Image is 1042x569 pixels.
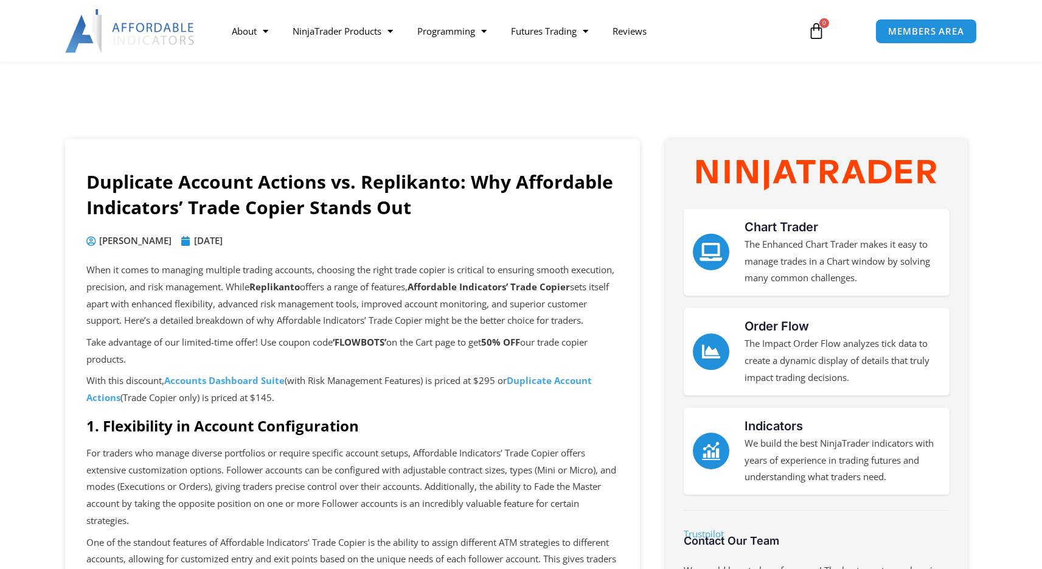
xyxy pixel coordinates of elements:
[684,534,950,548] h3: Contact Our Team
[745,335,940,386] p: The Impact Order Flow analyzes tick data to create a dynamic display of details that truly impact...
[405,17,499,45] a: Programming
[96,232,172,250] span: [PERSON_NAME]
[164,374,285,386] a: Accounts Dashboard Suite
[693,333,729,370] a: Order Flow
[696,160,936,190] img: NinjaTrader Wordmark color RGB | Affordable Indicators – NinjaTrader
[499,17,600,45] a: Futures Trading
[819,18,829,28] span: 0
[86,169,619,220] h1: Duplicate Account Actions vs. Replikanto: Why Affordable Indicators’ Trade Copier Stands Out
[220,17,794,45] nav: Menu
[790,13,843,49] a: 0
[693,433,729,469] a: Indicators
[194,234,223,246] time: [DATE]
[86,416,359,436] strong: 1. Flexibility in Account Configuration
[280,17,405,45] a: NinjaTrader Products
[481,336,520,348] strong: 50% OFF
[86,445,619,529] p: For traders who manage diverse portfolios or require specific account setups, Affordable Indicato...
[86,372,619,407] p: With this discount, (with Risk Management Features) is priced at $295 or (Trade Copier only) is p...
[693,234,729,270] a: Chart Trader
[745,435,940,486] p: We build the best NinjaTrader indicators with years of experience in trading futures and understa...
[86,262,619,329] p: When it comes to managing multiple trading accounts, choosing the right trade copier is critical ...
[86,374,592,403] a: Duplicate Account Actions
[745,236,940,287] p: The Enhanced Chart Trader makes it easy to manage trades in a Chart window by solving many common...
[86,334,619,368] p: Take advantage of our limited-time offer! Use coupon code on the Cart page to get our trade copie...
[600,17,659,45] a: Reviews
[333,336,386,348] b: ‘FLOWBOTS’
[65,9,196,53] img: LogoAI | Affordable Indicators – NinjaTrader
[220,17,280,45] a: About
[745,220,818,234] a: Chart Trader
[249,281,300,293] strong: Replikanto
[745,419,803,433] a: Indicators
[408,281,570,293] strong: Affordable Indicators’ Trade Copier
[684,528,724,540] a: Trustpilot
[745,319,809,333] a: Order Flow
[888,27,964,36] span: MEMBERS AREA
[875,19,977,44] a: MEMBERS AREA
